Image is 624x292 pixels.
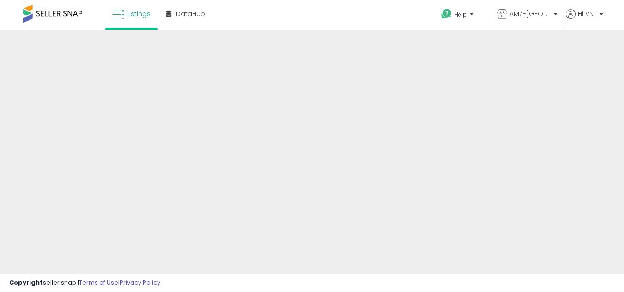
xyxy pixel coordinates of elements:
[434,1,489,30] a: Help
[176,9,205,18] span: DataHub
[509,9,551,18] span: AMZ-[GEOGRAPHIC_DATA]
[127,9,151,18] span: Listings
[120,278,160,287] a: Privacy Policy
[79,278,118,287] a: Terms of Use
[566,9,603,30] a: Hi VNT
[578,9,597,18] span: Hi VNT
[454,11,467,18] span: Help
[441,8,452,20] i: Get Help
[9,279,160,287] div: seller snap | |
[9,278,43,287] strong: Copyright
